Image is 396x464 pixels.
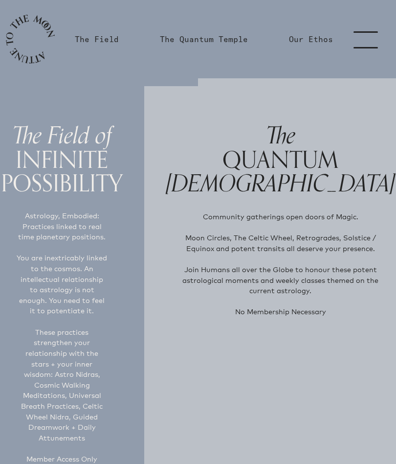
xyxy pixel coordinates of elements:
a: The Field [75,33,119,45]
span: The Field of [12,116,112,155]
span: The [266,116,295,155]
h1: INFINITE POSSIBILITY [1,123,123,195]
a: The Quantum Temple [160,33,248,45]
p: Community gatherings open doors of Magic. Moon Circles, The Celtic Wheel, Retrogrades, Solstice /... [181,211,379,317]
a: Our Ethos [289,33,333,45]
span: [DEMOGRAPHIC_DATA] [166,164,395,203]
h1: QUANTUM [166,123,395,196]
